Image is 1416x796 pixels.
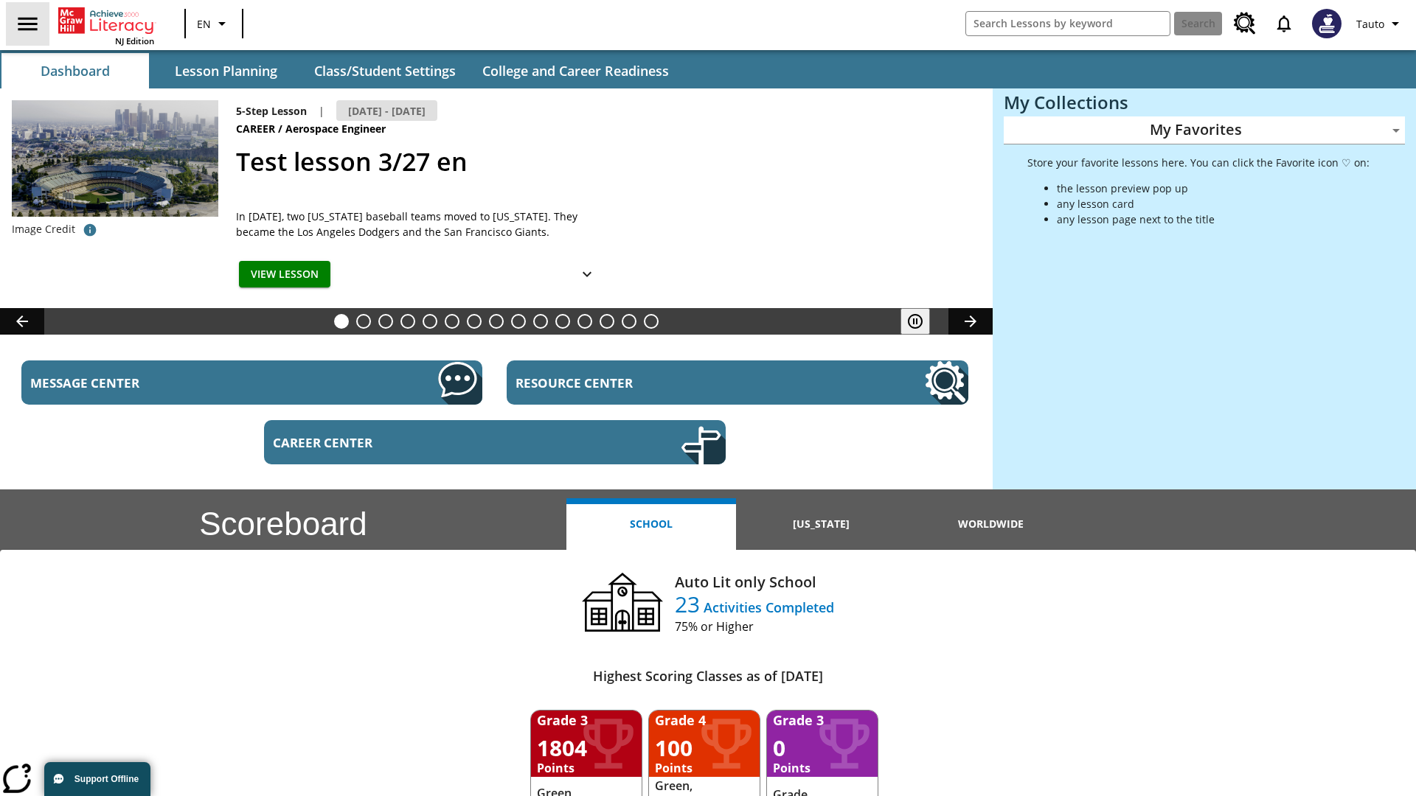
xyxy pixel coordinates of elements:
span: Career [236,121,278,137]
span: EN [197,16,211,32]
button: View Lesson [239,261,330,288]
span: Aerospace Engineer [285,121,389,137]
button: Language: EN, Select a language [190,10,237,37]
a: Resource Center, Will open in new tab [507,360,968,405]
a: Resource Center, Will open in new tab [1225,4,1265,43]
li: the lesson preview pop up [1057,181,1370,196]
div: My Favorites [1004,116,1405,144]
button: [US_STATE] [736,498,906,550]
span: 1804 [537,737,636,759]
button: Slide 1 Test lesson 3/27 en [334,314,349,329]
p: 5-Step Lesson [236,103,307,119]
button: Slide 7 Fashion Forward in Ancient Rome [467,314,482,329]
span: 75% or Higher [675,618,834,635]
p: Grade 3 [537,711,636,730]
button: Slide 13 Hooray for Constitution Day! [600,314,614,329]
button: Show Details [572,261,602,288]
button: Pause [900,308,930,335]
span: Career Center [273,434,553,451]
a: Message Center [21,360,483,405]
button: Image credit: David Sucsy/E+/Getty Images [75,217,105,243]
span: 23 [675,589,700,619]
span: | [319,103,324,119]
span: / [278,122,282,136]
p: Grade 4 [655,711,754,730]
p: Grade 3 [773,711,872,730]
button: Slide 5 Solar Power to the People [423,314,437,329]
span: Support Offline [74,774,139,784]
li: any lesson card [1057,196,1370,212]
button: Slide 8 The Invasion of the Free CD [489,314,504,329]
button: Profile/Settings [1350,10,1410,37]
button: Lesson carousel, Next [948,308,993,335]
img: Dodgers stadium. [12,100,218,217]
a: Home [58,6,154,35]
a: Career Center [264,420,726,464]
button: Slide 15 The Constitution's Balancing Act [644,314,659,329]
div: In [DATE], two [US_STATE] baseball teams moved to [US_STATE]. They became the Los Angeles Dodgers... [236,209,605,240]
span: 0 [773,737,872,759]
span: Resource Center [516,374,796,391]
span: Activities Completed [700,598,834,616]
a: Notifications [1265,4,1303,43]
h5: Highest Scoring Classes as of [DATE] [502,666,914,711]
p: Points [537,737,636,777]
div: Pause [900,308,945,335]
span: In 1958, two New York baseball teams moved to California. They became the Los Angeles Dodgers and... [236,209,605,240]
div: Home [58,4,154,46]
h3: My Collections [1004,92,1405,113]
input: search field [966,12,1170,35]
p: 23 Activities Completed 75% or Higher [675,593,834,635]
button: School [566,498,736,550]
button: Lesson Planning [152,53,299,88]
button: Class/Student Settings [302,53,468,88]
button: Slide 10 Pre-release lesson [533,314,548,329]
span: 100 [655,737,754,759]
span: NJ Edition [115,35,154,46]
p: Image Credit [12,222,75,237]
button: Slide 6 Attack of the Terrifying Tomatoes [445,314,459,329]
button: Open side menu [6,2,49,46]
button: Slide 9 Mixed Practice: Citing Evidence [511,314,526,329]
button: Support Offline [44,762,150,796]
h2: Test lesson 3/27 en [236,143,975,181]
span: Message Center [30,374,310,391]
button: College and Career Readiness [471,53,681,88]
button: Slide 4 The Last Homesteaders [400,314,415,329]
span: Tauto [1356,16,1384,32]
button: Slide 11 Career Lesson [555,314,570,329]
button: Slide 12 Between Two Worlds [577,314,592,329]
button: Slide 3 Cars of the Future? [378,314,393,329]
p: Points [655,737,754,777]
button: Dashboard [1,53,149,88]
h4: Auto Lit only School [675,571,834,593]
p: Store your favorite lessons here. You can click the Favorite icon ♡ on: [1027,155,1370,170]
button: Worldwide [906,498,1076,550]
img: Avatar [1312,9,1342,38]
button: Slide 2 Do You Want Fries With That? [356,314,371,329]
button: Slide 14 Point of View [622,314,636,329]
li: any lesson page next to the title [1057,212,1370,227]
p: Points [773,737,872,777]
button: Select a new avatar [1303,4,1350,43]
